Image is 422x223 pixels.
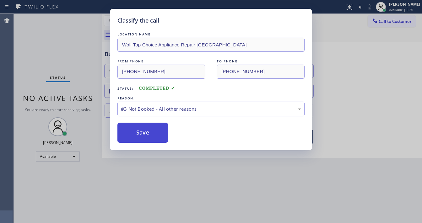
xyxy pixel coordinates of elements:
span: Status: [117,86,134,91]
span: COMPLETED [139,86,175,91]
input: To phone [217,65,305,79]
div: FROM PHONE [117,58,205,65]
div: LOCATION NAME [117,31,305,38]
div: #3 Not Booked - All other reasons [121,105,301,113]
input: From phone [117,65,205,79]
h5: Classify the call [117,16,159,25]
div: TO PHONE [217,58,305,65]
div: REASON: [117,95,305,102]
button: Save [117,123,168,143]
